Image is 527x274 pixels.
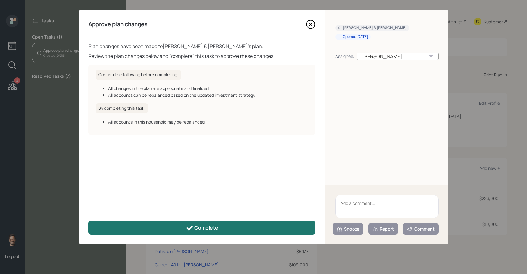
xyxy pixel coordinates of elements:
div: [PERSON_NAME] [357,53,439,60]
div: Opened [DATE] [338,34,368,39]
div: Comment [407,226,435,232]
div: Complete [186,224,218,232]
button: Complete [88,221,315,235]
div: Snooze [337,226,359,232]
button: Comment [403,223,439,235]
div: All accounts can be rebalanced based on the updated investment strategy [108,92,308,98]
button: Report [368,223,398,235]
div: All changes in the plan are appropriate and finalized [108,85,308,92]
div: All accounts in this household may be rebalanced [108,119,308,125]
div: Review the plan changes below and "complete" this task to approve these changes. [88,52,315,60]
div: [PERSON_NAME] & [PERSON_NAME] [338,25,407,31]
h4: Approve plan changes [88,21,148,28]
h6: By completing this task: [96,103,148,113]
div: Report [372,226,394,232]
h6: Confirm the following before completing: [96,70,181,80]
button: Snooze [333,223,363,235]
div: Plan changes have been made to [PERSON_NAME] & [PERSON_NAME] 's plan. [88,43,315,50]
div: Assignee: [335,53,354,59]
